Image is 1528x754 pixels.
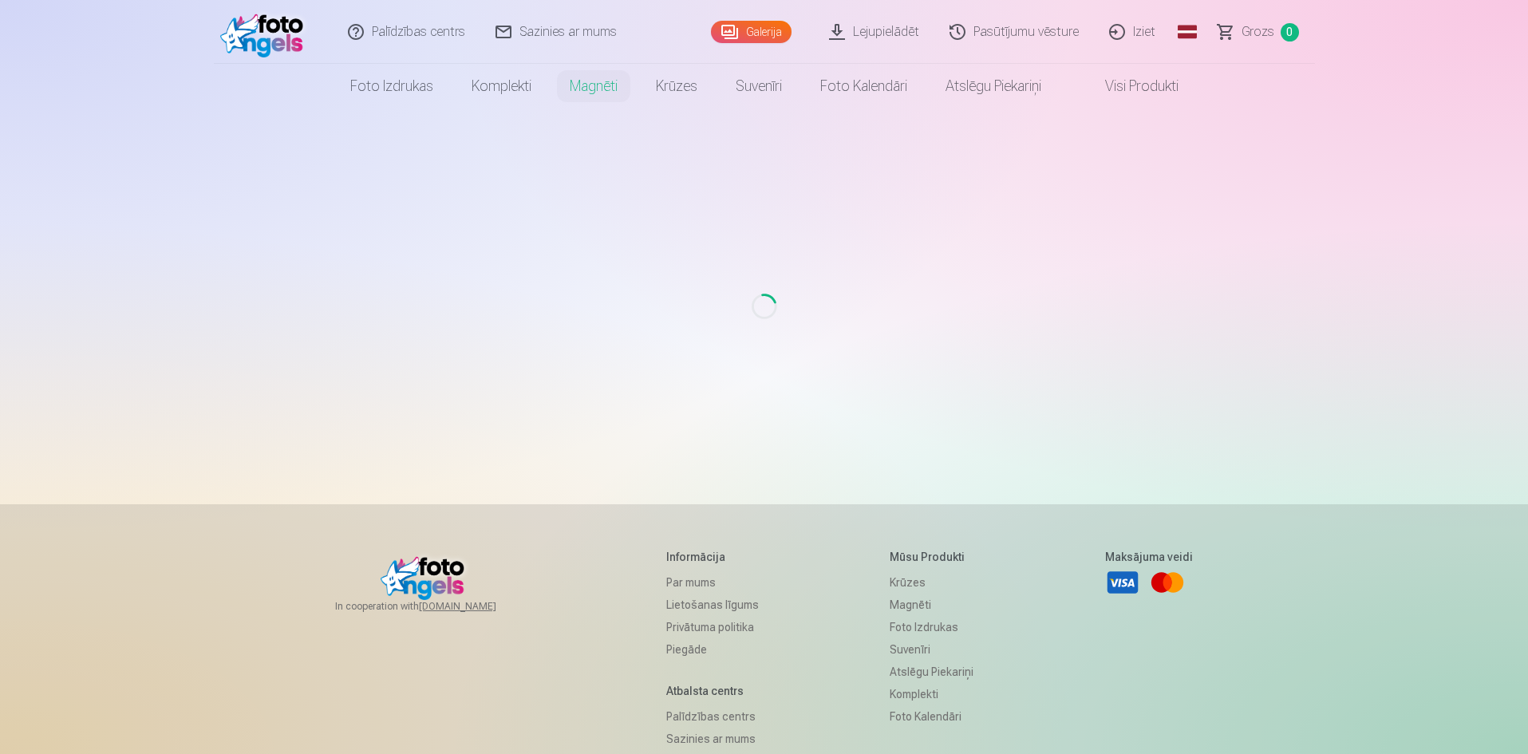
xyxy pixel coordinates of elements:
[419,600,535,613] a: [DOMAIN_NAME]
[666,638,759,661] a: Piegāde
[1105,565,1140,600] a: Visa
[666,728,759,750] a: Sazinies ar mums
[1242,22,1274,41] span: Grozs
[926,64,1060,109] a: Atslēgu piekariņi
[890,549,973,565] h5: Mūsu produkti
[890,594,973,616] a: Magnēti
[666,616,759,638] a: Privātuma politika
[220,6,312,57] img: /fa1
[666,594,759,616] a: Lietošanas līgums
[1105,549,1193,565] h5: Maksājuma veidi
[551,64,637,109] a: Magnēti
[335,600,535,613] span: In cooperation with
[666,571,759,594] a: Par mums
[890,705,973,728] a: Foto kalendāri
[890,661,973,683] a: Atslēgu piekariņi
[1060,64,1198,109] a: Visi produkti
[717,64,801,109] a: Suvenīri
[331,64,452,109] a: Foto izdrukas
[637,64,717,109] a: Krūzes
[666,705,759,728] a: Palīdzības centrs
[801,64,926,109] a: Foto kalendāri
[1281,23,1299,41] span: 0
[890,571,973,594] a: Krūzes
[890,683,973,705] a: Komplekti
[666,683,759,699] h5: Atbalsta centrs
[890,616,973,638] a: Foto izdrukas
[1150,565,1185,600] a: Mastercard
[666,549,759,565] h5: Informācija
[890,638,973,661] a: Suvenīri
[452,64,551,109] a: Komplekti
[711,21,792,43] a: Galerija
